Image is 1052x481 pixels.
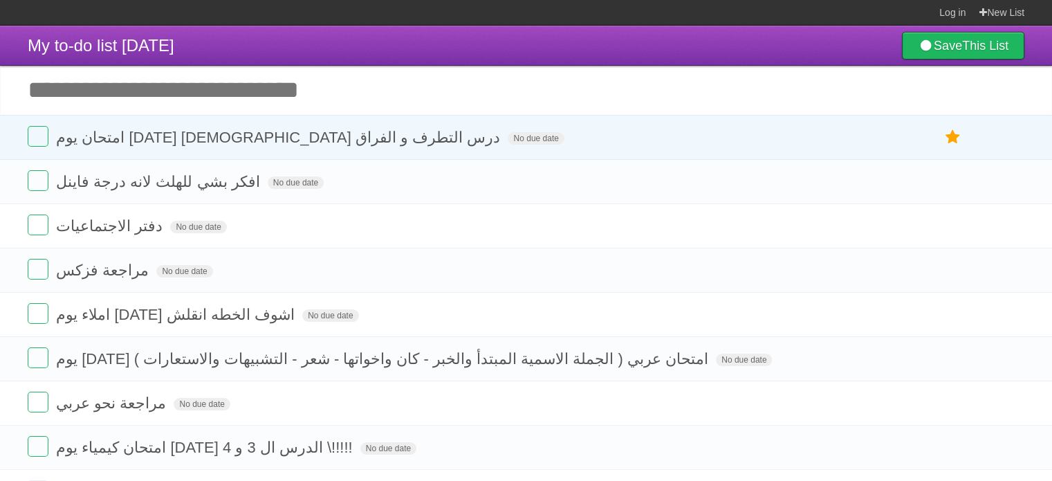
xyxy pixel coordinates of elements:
[56,173,264,190] span: افكر بشي للهلث لانه درجة فاينل
[28,170,48,191] label: Done
[156,265,212,278] span: No due date
[56,306,298,323] span: املاء يوم [DATE] اشوف الخطه انقلش
[56,262,152,279] span: مراجعة فزكس
[268,176,324,189] span: No due date
[28,259,48,280] label: Done
[56,129,504,146] span: امتحان يوم [DATE] [DEMOGRAPHIC_DATA] درس التطرف و الفراق
[56,439,356,456] span: امتحان كيمياء يوم [DATE] الدرس ال 3 و 4 \!!!!!
[716,354,772,366] span: No due date
[28,303,48,324] label: Done
[28,392,48,412] label: Done
[28,36,174,55] span: My to-do list [DATE]
[28,126,48,147] label: Done
[56,217,166,235] span: دفتر الاجتماعيات
[302,309,358,322] span: No due date
[56,350,712,367] span: يوم [DATE] امتحان عربي ( الجملة الاسمية المبتدأ والخبر - كان واخواتها - شعر - التشبيهات والاستعار...
[940,126,966,149] label: Star task
[174,398,230,410] span: No due date
[360,442,416,455] span: No due date
[28,215,48,235] label: Done
[962,39,1008,53] b: This List
[28,347,48,368] label: Done
[56,394,169,412] span: مراجعة نحو عربي
[28,436,48,457] label: Done
[170,221,226,233] span: No due date
[902,32,1024,60] a: SaveThis List
[508,132,564,145] span: No due date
